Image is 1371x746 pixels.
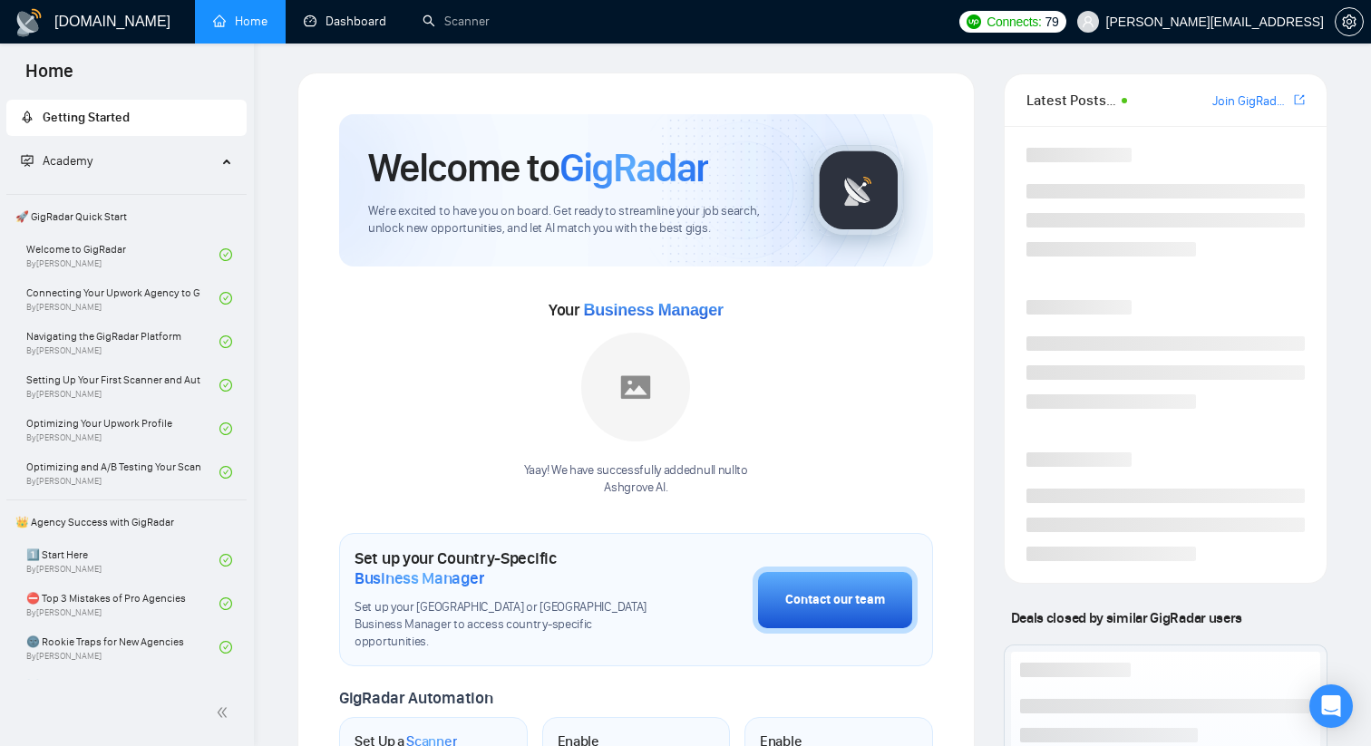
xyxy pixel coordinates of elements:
span: We're excited to have you on board. Get ready to streamline your job search, unlock new opportuni... [368,203,784,237]
img: upwork-logo.png [967,15,981,29]
span: 79 [1045,12,1059,32]
span: check-circle [219,248,232,261]
a: Setting Up Your First Scanner and Auto-BidderBy[PERSON_NAME] [26,365,219,405]
a: ⛔ Top 3 Mistakes of Pro AgenciesBy[PERSON_NAME] [26,584,219,624]
span: check-circle [219,335,232,348]
a: Optimizing Your Upwork ProfileBy[PERSON_NAME] [26,409,219,449]
span: check-circle [219,641,232,654]
a: Navigating the GigRadar PlatformBy[PERSON_NAME] [26,322,219,362]
img: gigradar-logo.png [813,145,904,236]
span: Deals closed by similar GigRadar users [1004,602,1249,634]
a: homeHome [213,14,267,29]
div: Open Intercom Messenger [1309,684,1353,728]
div: Yaay! We have successfully added null null to [524,462,748,497]
img: placeholder.png [581,333,690,441]
span: check-circle [219,554,232,567]
span: Set up your [GEOGRAPHIC_DATA] or [GEOGRAPHIC_DATA] Business Manager to access country-specific op... [355,599,662,651]
span: export [1294,92,1305,107]
div: Contact our team [785,590,885,610]
span: double-left [216,703,234,722]
a: Connecting Your Upwork Agency to GigRadarBy[PERSON_NAME] [26,278,219,318]
a: Optimizing and A/B Testing Your Scanner for Better ResultsBy[PERSON_NAME] [26,452,219,492]
span: check-circle [219,379,232,392]
p: Ashgrove AI . [524,480,748,497]
span: 👑 Agency Success with GigRadar [8,504,245,540]
span: GigRadar Automation [339,688,492,708]
span: Home [11,58,88,96]
span: Getting Started [43,110,130,125]
a: searchScanner [423,14,490,29]
span: check-circle [219,292,232,305]
span: Latest Posts from the GigRadar Community [1026,89,1116,111]
a: setting [1335,15,1364,29]
a: dashboardDashboard [304,14,386,29]
span: check-circle [219,466,232,479]
a: 1️⃣ Start HereBy[PERSON_NAME] [26,540,219,580]
a: Join GigRadar Slack Community [1212,92,1290,111]
span: check-circle [219,597,232,610]
a: 🌚 Rookie Traps for New AgenciesBy[PERSON_NAME] [26,627,219,667]
h1: Welcome to [368,143,708,192]
a: ☠️ Fatal Traps for Solo Freelancers [26,671,219,711]
span: fund-projection-screen [21,154,34,167]
button: Contact our team [753,567,918,634]
li: Getting Started [6,100,247,136]
img: logo [15,8,44,37]
span: rocket [21,111,34,123]
span: Your [549,300,724,320]
span: user [1082,15,1094,28]
span: Academy [21,153,92,169]
span: GigRadar [559,143,708,192]
span: Business Manager [583,301,723,319]
span: setting [1336,15,1363,29]
span: Academy [43,153,92,169]
span: Business Manager [355,568,484,588]
a: Welcome to GigRadarBy[PERSON_NAME] [26,235,219,275]
span: check-circle [219,422,232,435]
a: export [1294,92,1305,109]
span: 🚀 GigRadar Quick Start [8,199,245,235]
h1: Set up your Country-Specific [355,548,662,588]
button: setting [1335,7,1364,36]
span: Connects: [987,12,1041,32]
